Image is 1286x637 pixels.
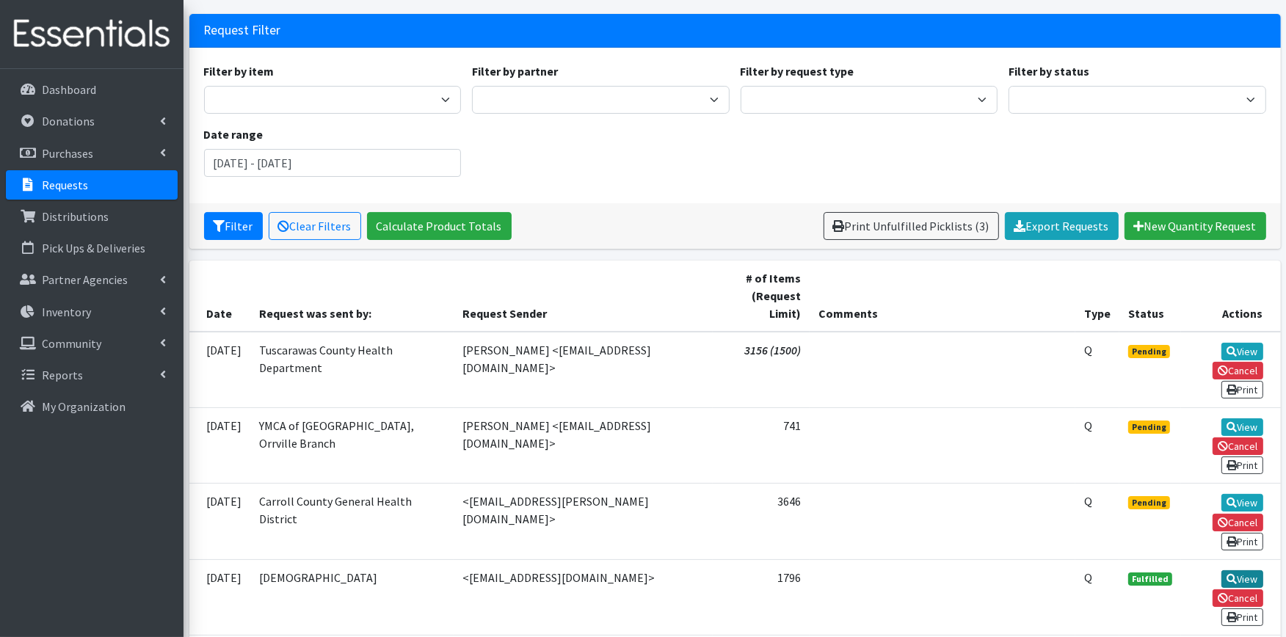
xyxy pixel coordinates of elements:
a: View [1221,418,1263,436]
p: Requests [42,178,88,192]
td: Carroll County General Health District [251,484,454,559]
label: Filter by request type [741,62,854,80]
td: [PERSON_NAME] <[EMAIL_ADDRESS][DOMAIN_NAME]> [454,332,713,408]
p: Pick Ups & Deliveries [42,241,145,255]
th: Request was sent by: [251,261,454,332]
a: Dashboard [6,75,178,104]
th: Status [1119,261,1181,332]
a: Cancel [1213,589,1263,607]
label: Date range [204,125,264,143]
td: <[EMAIL_ADDRESS][DOMAIN_NAME]> [454,559,713,635]
td: 3156 (1500) [713,332,810,408]
abbr: Quantity [1084,343,1092,357]
a: My Organization [6,392,178,421]
h3: Request Filter [204,23,281,38]
a: Partner Agencies [6,265,178,294]
a: Print [1221,533,1263,550]
a: Print [1221,381,1263,398]
th: Type [1075,261,1119,332]
p: Reports [42,368,83,382]
span: Pending [1128,421,1170,434]
p: Distributions [42,209,109,224]
span: Pending [1128,345,1170,358]
th: Comments [810,261,1075,332]
a: Purchases [6,139,178,168]
a: Print [1221,456,1263,474]
a: Calculate Product Totals [367,212,512,240]
abbr: Quantity [1084,570,1092,585]
abbr: Quantity [1084,494,1092,509]
td: [DATE] [189,407,251,483]
td: 3646 [713,484,810,559]
th: Request Sender [454,261,713,332]
input: January 1, 2011 - December 31, 2011 [204,149,462,177]
label: Filter by item [204,62,275,80]
a: View [1221,494,1263,512]
td: [DATE] [189,332,251,408]
p: Partner Agencies [42,272,128,287]
span: Pending [1128,496,1170,509]
a: Community [6,329,178,358]
th: # of Items (Request Limit) [713,261,810,332]
td: 1796 [713,559,810,635]
p: Dashboard [42,82,96,97]
span: Fulfilled [1128,572,1172,586]
a: Donations [6,106,178,136]
a: New Quantity Request [1125,212,1266,240]
p: Purchases [42,146,93,161]
a: Cancel [1213,437,1263,455]
button: Filter [204,212,263,240]
td: [DEMOGRAPHIC_DATA] [251,559,454,635]
p: My Organization [42,399,126,414]
td: YMCA of [GEOGRAPHIC_DATA], Orrville Branch [251,407,454,483]
a: Export Requests [1005,212,1119,240]
td: [PERSON_NAME] <[EMAIL_ADDRESS][DOMAIN_NAME]> [454,407,713,483]
a: Distributions [6,202,178,231]
td: <[EMAIL_ADDRESS][PERSON_NAME][DOMAIN_NAME]> [454,484,713,559]
p: Donations [42,114,95,128]
a: View [1221,343,1263,360]
label: Filter by status [1009,62,1089,80]
label: Filter by partner [472,62,558,80]
td: [DATE] [189,484,251,559]
a: Cancel [1213,362,1263,379]
a: Requests [6,170,178,200]
p: Inventory [42,305,91,319]
a: Clear Filters [269,212,361,240]
th: Date [189,261,251,332]
a: Inventory [6,297,178,327]
p: Community [42,336,101,351]
a: View [1221,570,1263,588]
a: Cancel [1213,514,1263,531]
td: 741 [713,407,810,483]
a: Print Unfulfilled Picklists (3) [824,212,999,240]
a: Print [1221,608,1263,626]
abbr: Quantity [1084,418,1092,433]
td: [DATE] [189,559,251,635]
a: Reports [6,360,178,390]
img: HumanEssentials [6,10,178,59]
a: Pick Ups & Deliveries [6,233,178,263]
td: Tuscarawas County Health Department [251,332,454,408]
th: Actions [1181,261,1281,332]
